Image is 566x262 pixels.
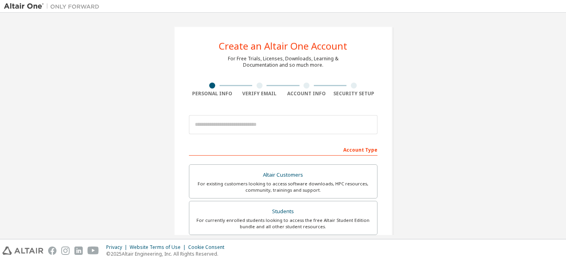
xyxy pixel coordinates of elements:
[194,217,372,230] div: For currently enrolled students looking to access the free Altair Student Edition bundle and all ...
[189,143,377,156] div: Account Type
[228,56,338,68] div: For Free Trials, Licenses, Downloads, Learning & Documentation and so much more.
[194,181,372,193] div: For existing customers looking to access software downloads, HPC resources, community, trainings ...
[219,41,347,51] div: Create an Altair One Account
[130,244,188,250] div: Website Terms of Use
[330,91,377,97] div: Security Setup
[61,247,70,255] img: instagram.svg
[194,170,372,181] div: Altair Customers
[48,247,56,255] img: facebook.svg
[194,206,372,217] div: Students
[4,2,103,10] img: Altair One
[283,91,331,97] div: Account Info
[188,244,229,250] div: Cookie Consent
[189,91,236,97] div: Personal Info
[106,244,130,250] div: Privacy
[236,91,283,97] div: Verify Email
[106,250,229,257] p: © 2025 Altair Engineering, Inc. All Rights Reserved.
[74,247,83,255] img: linkedin.svg
[2,247,43,255] img: altair_logo.svg
[88,247,99,255] img: youtube.svg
